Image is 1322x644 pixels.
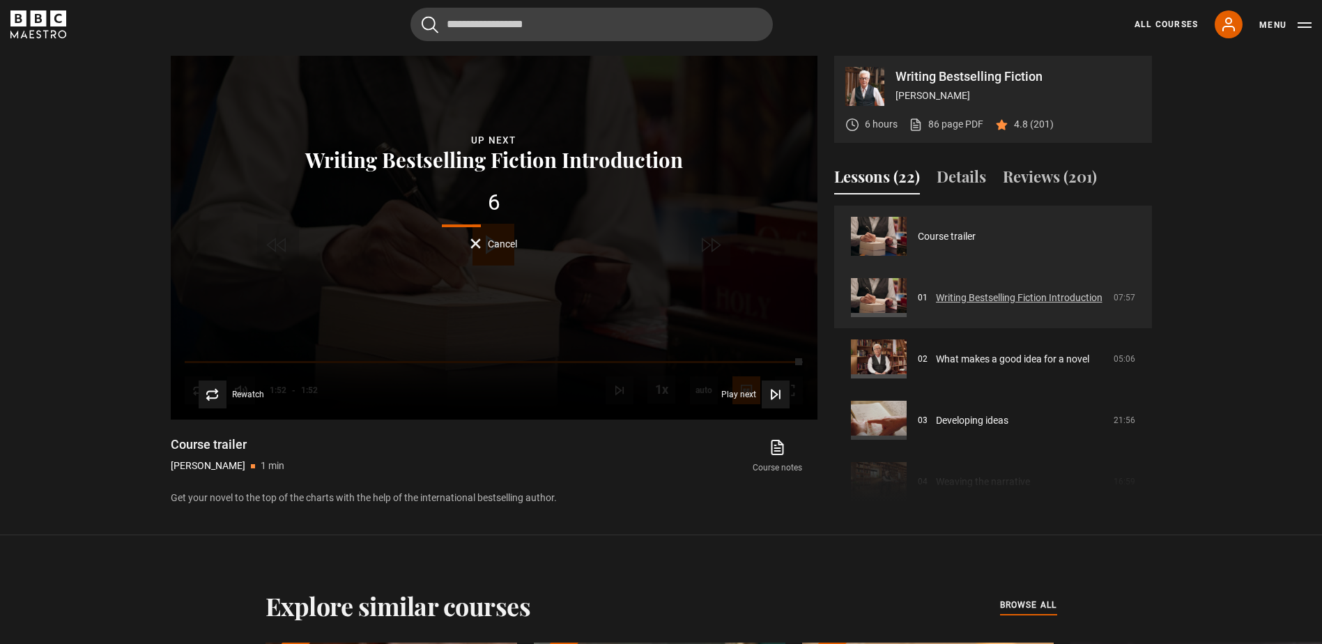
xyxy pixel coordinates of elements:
span: Play next [721,390,756,399]
p: 6 hours [865,117,898,132]
a: All Courses [1135,18,1198,31]
button: Cancel [470,238,517,249]
a: browse all [1000,598,1057,613]
span: Rewatch [232,390,264,399]
p: Writing Bestselling Fiction [896,70,1141,83]
h1: Course trailer [171,436,284,453]
video-js: Video Player [171,56,817,420]
p: 4.8 (201) [1014,117,1054,132]
button: Details [937,165,986,194]
p: [PERSON_NAME] [171,459,245,473]
p: [PERSON_NAME] [896,89,1141,103]
div: Up next [301,132,687,148]
p: 1 min [261,459,284,473]
div: 6 [301,192,687,214]
a: 86 page PDF [909,117,983,132]
button: Reviews (201) [1003,165,1097,194]
a: Course notes [737,436,817,477]
input: Search [410,8,773,41]
a: Course trailer [918,229,976,244]
button: Rewatch [199,381,264,408]
span: Cancel [488,239,517,249]
a: Writing Bestselling Fiction Introduction [936,291,1102,305]
a: Developing ideas [936,413,1008,428]
button: Toggle navigation [1259,18,1312,32]
svg: BBC Maestro [10,10,66,38]
button: Play next [721,381,790,408]
a: What makes a good idea for a novel [936,352,1089,367]
p: Get your novel to the top of the charts with the help of the international bestselling author. [171,491,817,505]
button: Lessons (22) [834,165,920,194]
span: browse all [1000,598,1057,612]
h2: Explore similar courses [266,591,531,620]
button: Submit the search query [422,16,438,33]
button: Writing Bestselling Fiction Introduction [301,148,687,170]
